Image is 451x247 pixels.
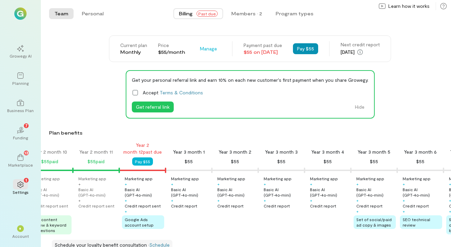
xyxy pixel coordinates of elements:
div: Marketing app [264,176,292,181]
div: Credit report [264,203,290,209]
button: BillingPast due [173,8,223,19]
div: Marketplace [8,162,33,168]
div: Year 3 month 1 [173,149,205,155]
div: $55 [416,157,424,166]
button: Team [49,8,74,19]
div: + [125,181,127,187]
div: Account [12,233,29,239]
div: Credit report [171,203,197,209]
button: Program types [270,8,319,19]
span: 7 [25,122,28,128]
div: Next credit report [341,41,380,48]
div: $55 on [DATE] [244,49,282,56]
span: Google Ads account setup [125,217,154,227]
div: Year 2 month 12 past due [119,142,166,155]
button: Manage [196,43,221,54]
button: Get referral link [132,102,174,112]
button: Hide [351,102,369,112]
div: + [310,181,312,187]
div: + [171,181,173,187]
span: Set of social/paid ad copy & images [356,217,392,227]
div: + [403,198,405,203]
div: Basic AI (GPT‑4o‑mini) [217,187,257,198]
div: + [264,198,266,203]
a: Funding [8,121,33,146]
div: Credit report [356,203,383,209]
span: SEO technical review [403,217,430,227]
div: $55 [370,157,378,166]
div: + [217,181,220,187]
div: Settings [13,189,29,195]
div: $55 [231,157,239,166]
div: Business Plan [7,108,34,113]
div: Credit report sent [32,203,68,209]
div: Basic AI (GPT‑4o‑mini) [78,187,118,198]
div: Price [158,42,185,49]
button: Members · 2 [226,8,267,19]
div: Marketing app [356,176,384,181]
div: *Account [8,220,33,244]
div: Basic AI (GPT‑4o‑mini) [171,187,211,198]
div: Year 3 month 5 [358,149,390,155]
div: Year 3 month 3 [265,149,298,155]
span: 13 [25,150,28,156]
div: $55/month [158,49,185,56]
span: 1 [26,177,27,183]
div: Marketing app [125,176,153,181]
div: Basic AI (GPT‑4o‑mini) [32,187,72,198]
div: Planning [12,80,29,86]
div: + [264,181,266,187]
div: $55 paid [41,157,58,166]
div: Marketing app [310,176,338,181]
div: Credit report [310,203,336,209]
div: Credit report [403,203,429,209]
div: Marketing app [32,176,60,181]
div: Payment past due [244,42,282,49]
div: [DATE] [341,48,380,56]
div: + [125,209,127,214]
div: Marketing app [217,176,245,181]
div: Credit report sent [125,203,161,209]
div: Year 3 month 2 [219,149,251,155]
div: + [78,198,81,203]
span: Manage [200,45,217,52]
div: Marketing app [171,176,199,181]
div: + [171,198,173,203]
div: Year 2 month 11 [79,149,113,155]
div: Monthly [120,49,147,56]
div: Growegy AI [10,53,32,59]
span: Accept [143,89,203,96]
div: + [403,209,405,214]
div: $55 [277,157,285,166]
div: $55 [185,157,193,166]
div: + [125,198,127,203]
div: Marketing app [403,176,431,181]
div: + [217,198,220,203]
div: $55 [324,157,332,166]
div: + [78,181,81,187]
a: Settings [8,176,33,200]
span: SEO content review & keyword suggestions [32,217,66,233]
div: Year 2 month 10 [33,149,67,155]
div: Basic AI (GPT‑4o‑mini) [403,187,442,198]
div: + [356,181,359,187]
div: Year 3 month 4 [311,149,344,155]
button: Pay $55 [132,157,153,166]
a: Marketplace [8,149,33,173]
div: Plan benefits [49,129,448,136]
button: Pay $55 [293,43,318,54]
span: Billing [179,10,192,17]
div: + [310,198,312,203]
div: + [403,181,405,187]
div: Year 3 month 6 [404,149,437,155]
div: Get your personal referral link and earn 10% on each new customer's first payment when you share ... [132,76,369,83]
div: Funding [13,135,28,140]
a: Growegy AI [8,40,33,64]
span: Learn how it works [388,3,430,10]
div: Basic AI (GPT‑4o‑mini) [310,187,349,198]
div: Current plan [120,42,147,49]
a: Terms & Conditions [160,90,203,95]
div: Basic AI (GPT‑4o‑mini) [356,187,396,198]
div: Credit report [217,203,244,209]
